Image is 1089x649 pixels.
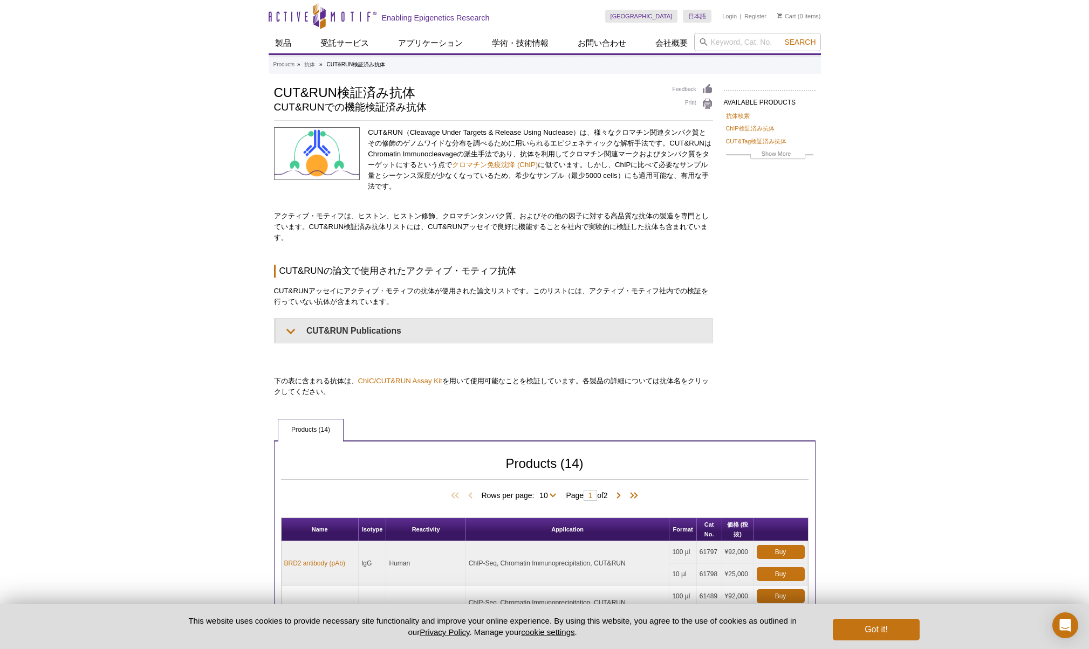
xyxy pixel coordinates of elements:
[466,585,670,630] td: ChIP-Seq, Chromatin Immunoprecipitation, CUT&RUN, [MEDICAL_DATA]
[274,376,713,397] p: 下の表に含まれる抗体は、 を用いて使用可能なことを検証しています。各製品の詳細については抗体名をクリックしてください。
[466,541,670,585] td: ChIP-Seq, Chromatin Immunoprecipitation, CUT&RUN
[326,61,385,67] li: CUT&RUN検証済み抗体
[274,127,360,180] img: CUT&Tag
[386,518,465,541] th: Reactivity
[722,541,754,563] td: ¥92,000
[722,12,737,20] a: Login
[669,541,696,563] td: 100 µl
[359,518,387,541] th: Isotype
[726,111,750,121] a: 抗体検索
[669,563,696,585] td: 10 µl
[452,161,538,169] a: クロマチン免疫沈降 (ChIP)
[521,627,574,637] button: cookie settings
[673,84,713,95] a: Feedback
[604,491,608,500] span: 2
[757,589,805,603] a: Buy
[274,84,662,100] h1: CUT&RUN検証済み抗体
[466,518,670,541] th: Application
[359,541,387,585] td: IgG
[777,10,821,23] li: (0 items)
[386,585,465,630] td: Human, Mouse
[697,563,722,585] td: 61798
[274,102,662,112] h2: CUT&RUNでの機能検証済み抗体
[274,286,713,307] p: CUT&RUNアッセイにアクティブ・モティフの抗体が使用された論文リストです。このリストには、アクティブ・モティフ社内での検証を行っていない抗体が含まれています。
[726,123,775,133] a: ChIP検証済み抗体
[273,60,294,70] a: Products
[777,12,796,20] a: Cart
[697,585,722,607] td: 61489
[297,61,300,67] li: »
[744,12,766,20] a: Register
[284,603,345,612] a: BRD3 antibody (pAb)
[726,136,787,146] a: CUT&Tag検証済み抗体
[481,489,560,500] span: Rows per page:
[777,13,782,18] img: Your Cart
[269,33,298,53] a: 製品
[284,558,345,568] a: BRD2 antibody (pAb)
[722,585,754,607] td: ¥92,000
[281,459,809,480] h2: Products (14)
[304,60,315,70] a: 抗体
[726,149,813,161] a: Show More
[274,265,713,278] h3: CUT&RUNの論文で使用されたアクティブ・モティフ抗体
[465,491,476,501] span: Previous Page
[170,615,816,638] p: This website uses cookies to provide necessary site functionality and improve your online experie...
[319,61,323,67] li: »
[485,33,555,53] a: 学術・技術情報
[740,10,742,23] li: |
[368,127,713,192] p: CUT&RUN（Cleavage Under Targets & Release Using Nuclease）は、様々なクロマチン関連タンパク質とその修飾のゲノムワイドな分布を調べるために用い...
[358,377,442,385] a: ChIC/CUT&RUN Assay Kit
[833,619,919,640] button: Got it!
[278,419,343,441] a: Products (14)
[697,518,722,541] th: Cat No.
[613,491,624,501] span: Next Page
[757,545,805,559] a: Buy
[386,541,465,585] td: Human
[314,33,375,53] a: 受託サービス
[359,585,387,630] td: IgG
[757,567,805,581] a: Buy
[605,10,678,23] a: [GEOGRAPHIC_DATA]
[449,491,465,501] span: First Page
[722,563,754,585] td: ¥25,000
[282,518,359,541] th: Name
[274,211,713,243] p: アクティブ・モティフは、ヒストン、ヒストン修飾、クロマチンタンパク質、およびその他の因子に対する高品質な抗体の製造を専門としています。CUT&RUN検証済み抗体リストには、CUT&RUNアッセイ...
[784,38,816,46] span: Search
[781,37,819,47] button: Search
[697,541,722,563] td: 61797
[673,98,713,110] a: Print
[276,319,713,343] summary: CUT&RUN Publications
[694,33,821,51] input: Keyword, Cat. No.
[560,490,613,501] span: Page of
[722,518,754,541] th: 価格 (税抜)
[624,491,640,501] span: Last Page
[724,90,816,109] h2: AVAILABLE PRODUCTS
[669,518,696,541] th: Format
[1052,612,1078,638] div: Open Intercom Messenger
[649,33,694,53] a: 会社概要
[683,10,711,23] a: 日本語
[420,627,469,637] a: Privacy Policy
[382,13,490,23] h2: Enabling Epigenetics Research
[571,33,633,53] a: お問い合わせ
[392,33,469,53] a: アプリケーション
[669,585,696,607] td: 100 µl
